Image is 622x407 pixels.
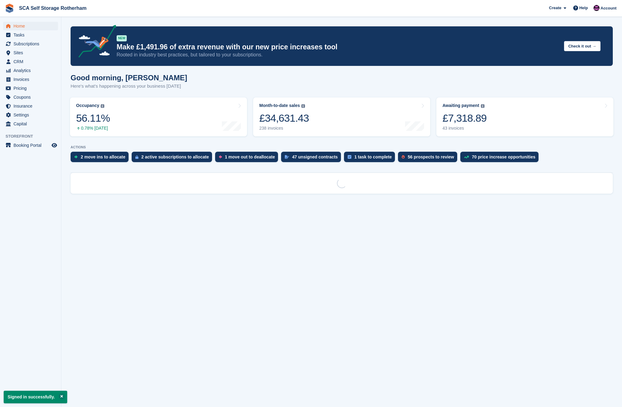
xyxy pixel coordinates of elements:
[6,133,61,139] span: Storefront
[402,155,405,159] img: prospect-51fa495bee0391a8d652442698ab0144808aea92771e9ea1ae160a38d050c398.svg
[3,66,58,75] a: menu
[354,154,392,159] div: 1 task to complete
[259,112,309,124] div: £34,631.43
[74,155,78,159] img: move_ins_to_allocate_icon-fdf77a2bb77ea45bf5b3d319d69a93e2d87916cf1d5bf7949dd705db3b84f3ca.svg
[3,141,58,150] a: menu
[71,74,187,82] h1: Good morning, [PERSON_NAME]
[549,5,561,11] span: Create
[285,155,289,159] img: contract_signature_icon-13c848040528278c33f63329250d36e43548de30e8caae1d1a13099fd9432cc5.svg
[14,120,50,128] span: Capital
[4,391,67,403] p: Signed in successfully.
[14,75,50,84] span: Invoices
[14,102,50,110] span: Insurance
[76,112,110,124] div: 56.11%
[132,152,215,165] a: 2 active subscriptions to allocate
[398,152,460,165] a: 56 prospects to review
[14,40,50,48] span: Subscriptions
[71,83,187,90] p: Here's what's happening across your business [DATE]
[3,75,58,84] a: menu
[14,66,50,75] span: Analytics
[601,5,616,11] span: Account
[442,112,487,124] div: £7,318.89
[14,84,50,93] span: Pricing
[481,104,485,108] img: icon-info-grey-7440780725fd019a000dd9b08b2336e03edf1995a4989e88bcd33f0948082b44.svg
[253,97,430,136] a: Month-to-date sales £34,631.43 238 invoices
[442,103,479,108] div: Awaiting payment
[14,48,50,57] span: Sites
[3,31,58,39] a: menu
[460,152,542,165] a: 70 price increase opportunities
[219,155,222,159] img: move_outs_to_deallocate_icon-f764333ba52eb49d3ac5e1228854f67142a1ed5810a6f6cc68b1a99e826820c5.svg
[3,120,58,128] a: menu
[3,102,58,110] a: menu
[81,154,126,159] div: 2 move ins to allocate
[259,126,309,131] div: 238 invoices
[3,93,58,101] a: menu
[117,51,559,58] p: Rooted in industry best practices, but tailored to your subscriptions.
[14,22,50,30] span: Home
[225,154,275,159] div: 1 move out to deallocate
[101,104,104,108] img: icon-info-grey-7440780725fd019a000dd9b08b2336e03edf1995a4989e88bcd33f0948082b44.svg
[344,152,398,165] a: 1 task to complete
[281,152,344,165] a: 47 unsigned contracts
[71,145,613,149] p: ACTIONS
[3,111,58,119] a: menu
[436,97,613,136] a: Awaiting payment £7,318.89 43 invoices
[14,57,50,66] span: CRM
[14,111,50,119] span: Settings
[3,48,58,57] a: menu
[442,126,487,131] div: 43 invoices
[348,155,351,159] img: task-75834270c22a3079a89374b754ae025e5fb1db73e45f91037f5363f120a921f8.svg
[51,142,58,149] a: Preview store
[259,103,300,108] div: Month-to-date sales
[73,25,116,60] img: price-adjustments-announcement-icon-8257ccfd72463d97f412b2fc003d46551f7dbcb40ab6d574587a9cd5c0d94...
[472,154,535,159] div: 70 price increase opportunities
[117,43,559,51] p: Make £1,491.96 of extra revenue with our new price increases tool
[579,5,588,11] span: Help
[117,35,127,41] div: NEW
[70,97,247,136] a: Occupancy 56.11% 0.78% [DATE]
[408,154,454,159] div: 56 prospects to review
[14,141,50,150] span: Booking Portal
[76,126,110,131] div: 0.78% [DATE]
[17,3,89,13] a: SCA Self Storage Rotherham
[14,93,50,101] span: Coupons
[292,154,338,159] div: 47 unsigned contracts
[14,31,50,39] span: Tasks
[564,41,601,51] button: Check it out →
[76,103,99,108] div: Occupancy
[3,22,58,30] a: menu
[3,84,58,93] a: menu
[135,155,138,159] img: active_subscription_to_allocate_icon-d502201f5373d7db506a760aba3b589e785aa758c864c3986d89f69b8ff3...
[301,104,305,108] img: icon-info-grey-7440780725fd019a000dd9b08b2336e03edf1995a4989e88bcd33f0948082b44.svg
[3,57,58,66] a: menu
[71,152,132,165] a: 2 move ins to allocate
[3,40,58,48] a: menu
[5,4,14,13] img: stora-icon-8386f47178a22dfd0bd8f6a31ec36ba5ce8667c1dd55bd0f319d3a0aa187defe.svg
[215,152,281,165] a: 1 move out to deallocate
[141,154,209,159] div: 2 active subscriptions to allocate
[593,5,600,11] img: Dale Chapman
[464,156,469,158] img: price_increase_opportunities-93ffe204e8149a01c8c9dc8f82e8f89637d9d84a8eef4429ea346261dce0b2c0.svg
